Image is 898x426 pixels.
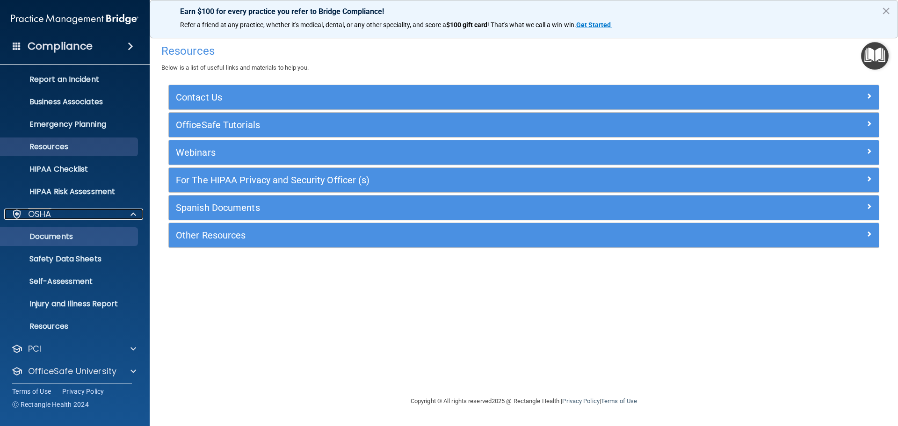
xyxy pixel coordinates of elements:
a: Get Started [576,21,612,29]
h4: Resources [161,45,886,57]
span: Refer a friend at any practice, whether it's medical, dental, or any other speciality, and score a [180,21,446,29]
p: Documents [6,232,134,241]
p: Injury and Illness Report [6,299,134,309]
img: PMB logo [11,10,138,29]
a: Contact Us [176,90,872,105]
span: ! That's what we call a win-win. [487,21,576,29]
p: Earn $100 for every practice you refer to Bridge Compliance! [180,7,868,16]
p: Resources [6,142,134,152]
p: OfficeSafe University [28,366,116,377]
a: Privacy Policy [562,397,599,404]
p: Self-Assessment [6,277,134,286]
a: PCI [11,343,136,354]
p: OSHA [28,209,51,220]
span: Below is a list of useful links and materials to help you. [161,64,309,71]
p: Report an Incident [6,75,134,84]
strong: Get Started [576,21,611,29]
h4: Compliance [28,40,93,53]
a: Other Resources [176,228,872,243]
p: Resources [6,322,134,331]
p: HIPAA Risk Assessment [6,187,134,196]
p: Emergency Planning [6,120,134,129]
p: HIPAA Checklist [6,165,134,174]
a: Terms of Use [601,397,637,404]
h5: For The HIPAA Privacy and Security Officer (s) [176,175,695,185]
button: Close [882,3,891,18]
span: Ⓒ Rectangle Health 2024 [12,400,89,409]
strong: $100 gift card [446,21,487,29]
h5: Spanish Documents [176,202,695,213]
a: OSHA [11,209,136,220]
p: Safety Data Sheets [6,254,134,264]
a: OfficeSafe University [11,366,136,377]
button: Open Resource Center [861,42,889,70]
h5: Other Resources [176,230,695,240]
a: OfficeSafe Tutorials [176,117,872,132]
h5: Webinars [176,147,695,158]
a: Privacy Policy [62,387,104,396]
p: Business Associates [6,97,134,107]
a: Spanish Documents [176,200,872,215]
h5: Contact Us [176,92,695,102]
a: Webinars [176,145,872,160]
a: For The HIPAA Privacy and Security Officer (s) [176,173,872,188]
p: PCI [28,343,41,354]
a: Terms of Use [12,387,51,396]
h5: OfficeSafe Tutorials [176,120,695,130]
div: Copyright © All rights reserved 2025 @ Rectangle Health | | [353,386,695,416]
